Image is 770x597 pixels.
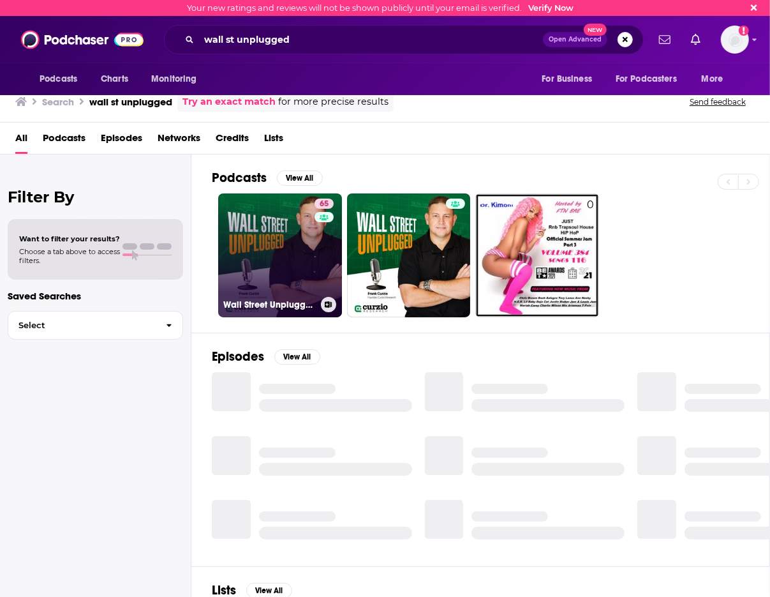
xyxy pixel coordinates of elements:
[274,349,320,365] button: View All
[187,3,574,13] div: Your new ratings and reviews will not be shown publicly until your email is verified.
[15,128,27,154] a: All
[216,128,249,154] a: Credits
[19,247,120,265] span: Choose a tab above to access filters.
[543,32,607,47] button: Open AdvancedNew
[721,26,749,54] img: User Profile
[31,67,94,91] button: open menu
[212,349,264,365] h2: Episodes
[693,67,739,91] button: open menu
[686,96,750,107] button: Send feedback
[654,29,676,50] a: Show notifications dropdown
[721,26,749,54] span: Logged in as charlottestone
[199,29,543,50] input: Search podcasts, credits, & more...
[315,199,334,209] a: 65
[8,188,183,206] h2: Filter By
[43,128,85,154] a: Podcasts
[721,26,749,54] button: Show profile menu
[616,70,677,88] span: For Podcasters
[8,321,156,329] span: Select
[101,128,142,154] a: Episodes
[101,70,128,88] span: Charts
[607,67,695,91] button: open menu
[212,349,320,365] a: EpisodesView All
[223,299,316,310] h3: Wall Street Unplugged - What's Really Moving These Markets
[21,27,144,52] img: Podchaser - Follow, Share and Rate Podcasts
[542,70,592,88] span: For Business
[19,234,120,243] span: Want to filter your results?
[528,3,574,13] a: Verify Now
[93,67,136,91] a: Charts
[264,128,283,154] a: Lists
[42,96,74,108] h3: Search
[158,128,200,154] a: Networks
[278,94,389,109] span: for more precise results
[277,170,323,186] button: View All
[40,70,77,88] span: Podcasts
[142,67,213,91] button: open menu
[182,94,276,109] a: Try an exact match
[212,170,323,186] a: PodcastsView All
[89,96,172,108] h3: wall st unplugged
[218,193,342,317] a: 65Wall Street Unplugged - What's Really Moving These Markets
[320,198,329,211] span: 65
[584,24,607,36] span: New
[164,25,644,54] div: Search podcasts, credits, & more...
[739,26,749,36] svg: Email not verified
[587,199,594,312] div: 0
[686,29,706,50] a: Show notifications dropdown
[533,67,608,91] button: open menu
[702,70,723,88] span: More
[475,193,599,317] a: 0
[8,290,183,302] p: Saved Searches
[151,70,196,88] span: Monitoring
[8,311,183,340] button: Select
[212,170,267,186] h2: Podcasts
[549,36,602,43] span: Open Advanced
